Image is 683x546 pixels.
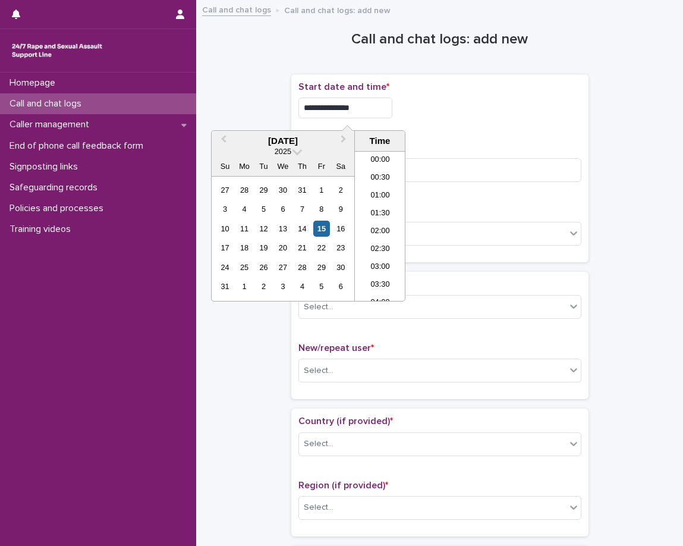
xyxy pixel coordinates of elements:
div: Choose Monday, August 25th, 2025 [236,259,252,275]
div: Choose Friday, August 15th, 2025 [313,221,329,237]
div: Choose Wednesday, September 3rd, 2025 [275,278,291,294]
div: Choose Sunday, July 27th, 2025 [217,182,233,198]
div: Choose Saturday, August 23rd, 2025 [333,240,349,256]
div: Choose Thursday, August 7th, 2025 [294,201,310,217]
div: Choose Tuesday, August 12th, 2025 [256,221,272,237]
p: Call and chat logs [5,98,91,109]
div: Choose Sunday, August 3rd, 2025 [217,201,233,217]
div: [DATE] [212,136,354,146]
span: New/repeat user [298,343,374,353]
div: Choose Wednesday, August 27th, 2025 [275,259,291,275]
p: Policies and processes [5,203,113,214]
div: Time [358,136,402,146]
img: rhQMoQhaT3yELyF149Cw [10,39,105,62]
div: Select... [304,301,333,313]
div: Mo [236,158,252,174]
div: Choose Friday, August 22nd, 2025 [313,240,329,256]
div: We [275,158,291,174]
div: Choose Saturday, September 6th, 2025 [333,278,349,294]
div: Choose Sunday, August 10th, 2025 [217,221,233,237]
div: Choose Thursday, August 14th, 2025 [294,221,310,237]
div: Choose Tuesday, September 2nd, 2025 [256,278,272,294]
span: Region (if provided) [298,481,388,490]
li: 01:30 [355,205,405,223]
div: Choose Tuesday, August 26th, 2025 [256,259,272,275]
span: Country (if provided) [298,416,393,426]
p: Homepage [5,77,65,89]
div: Choose Saturday, August 30th, 2025 [333,259,349,275]
div: Fr [313,158,329,174]
div: Choose Monday, September 1st, 2025 [236,278,252,294]
div: Choose Friday, August 8th, 2025 [313,201,329,217]
div: Sa [333,158,349,174]
li: 02:30 [355,241,405,259]
span: Start date and time [298,82,389,92]
div: Choose Saturday, August 9th, 2025 [333,201,349,217]
li: 04:00 [355,294,405,312]
div: Choose Wednesday, August 20th, 2025 [275,240,291,256]
div: Choose Sunday, August 24th, 2025 [217,259,233,275]
div: Select... [304,365,333,377]
div: Choose Friday, September 5th, 2025 [313,278,329,294]
p: Caller management [5,119,99,130]
div: Choose Tuesday, July 29th, 2025 [256,182,272,198]
div: Su [217,158,233,174]
div: Choose Sunday, August 31st, 2025 [217,278,233,294]
div: Choose Sunday, August 17th, 2025 [217,240,233,256]
h1: Call and chat logs: add new [291,31,588,48]
p: Safeguarding records [5,182,107,193]
a: Call and chat logs [202,2,271,16]
div: Tu [256,158,272,174]
p: Call and chat logs: add new [284,3,391,16]
p: Signposting links [5,161,87,172]
div: Choose Thursday, September 4th, 2025 [294,278,310,294]
div: month 2025-08 [215,180,350,296]
div: Choose Saturday, August 2nd, 2025 [333,182,349,198]
li: 00:00 [355,152,405,170]
div: Choose Wednesday, July 30th, 2025 [275,182,291,198]
li: 03:30 [355,277,405,294]
div: Choose Friday, August 29th, 2025 [313,259,329,275]
div: Choose Monday, August 11th, 2025 [236,221,252,237]
div: Th [294,158,310,174]
div: Choose Thursday, August 28th, 2025 [294,259,310,275]
li: 03:00 [355,259,405,277]
button: Previous Month [213,132,232,151]
p: Training videos [5,224,80,235]
button: Next Month [335,132,354,151]
li: 02:00 [355,223,405,241]
div: Select... [304,501,333,514]
div: Select... [304,438,333,450]
div: Choose Wednesday, August 13th, 2025 [275,221,291,237]
div: Choose Wednesday, August 6th, 2025 [275,201,291,217]
div: Choose Thursday, August 21st, 2025 [294,240,310,256]
div: Choose Monday, July 28th, 2025 [236,182,252,198]
div: Choose Monday, August 4th, 2025 [236,201,252,217]
div: Choose Tuesday, August 19th, 2025 [256,240,272,256]
span: 2025 [275,147,291,156]
li: 00:30 [355,170,405,187]
div: Choose Tuesday, August 5th, 2025 [256,201,272,217]
div: Choose Saturday, August 16th, 2025 [333,221,349,237]
div: Choose Thursday, July 31st, 2025 [294,182,310,198]
li: 01:00 [355,187,405,205]
div: Choose Friday, August 1st, 2025 [313,182,329,198]
p: End of phone call feedback form [5,140,153,152]
div: Choose Monday, August 18th, 2025 [236,240,252,256]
